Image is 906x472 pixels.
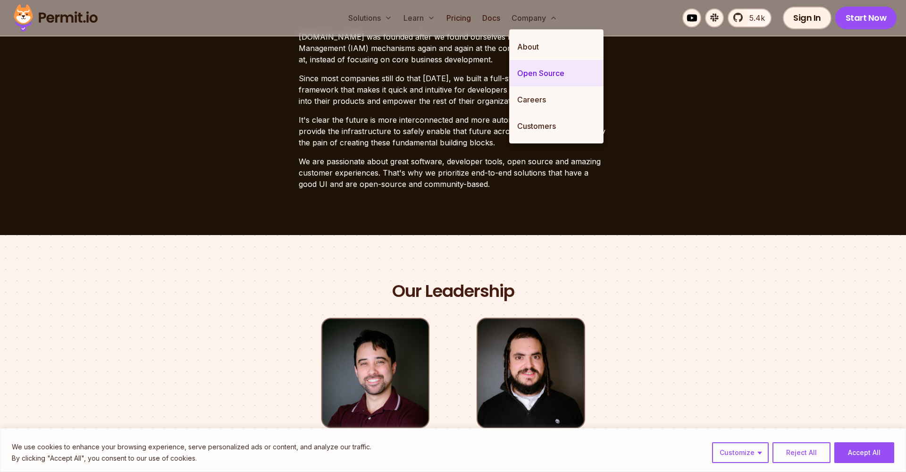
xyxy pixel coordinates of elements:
a: Sign In [783,7,831,29]
a: Customers [510,113,603,139]
a: Start Now [835,7,897,29]
img: Permit logo [9,2,102,34]
a: Careers [510,86,603,113]
p: We are passionate about great software, developer tools, open source and amazing customer experie... [299,156,607,190]
p: By clicking "Accept All", you consent to our use of cookies. [12,453,371,464]
a: 5.4k [728,8,772,27]
p: We use cookies to enhance your browsing experience, serve personalized ads or content, and analyz... [12,441,371,453]
span: 5.4k [744,12,765,24]
button: Reject All [772,442,830,463]
button: Learn [400,8,439,27]
p: Since most companies still do that [DATE], we built a full-stack authorization framework that mak... [299,73,607,107]
a: Docs [478,8,504,27]
button: Company [508,8,561,27]
button: Accept All [834,442,894,463]
h2: Our Leadership [392,280,514,303]
button: Customize [712,442,769,463]
button: Solutions [344,8,396,27]
a: Open Source [510,60,603,86]
p: [DOMAIN_NAME] was founded after we found ourselves building Identity Access Management (IAM) mech... [299,31,607,65]
p: It's clear the future is more interconnected and more automated. We are here to provide the infra... [299,114,607,148]
a: Pricing [443,8,475,27]
img: Or Weis | Co-Founder / CEO [321,318,429,428]
img: Gabriel L. Manor | VP of Developer Relations, GTM [477,318,585,429]
a: About [510,34,603,60]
